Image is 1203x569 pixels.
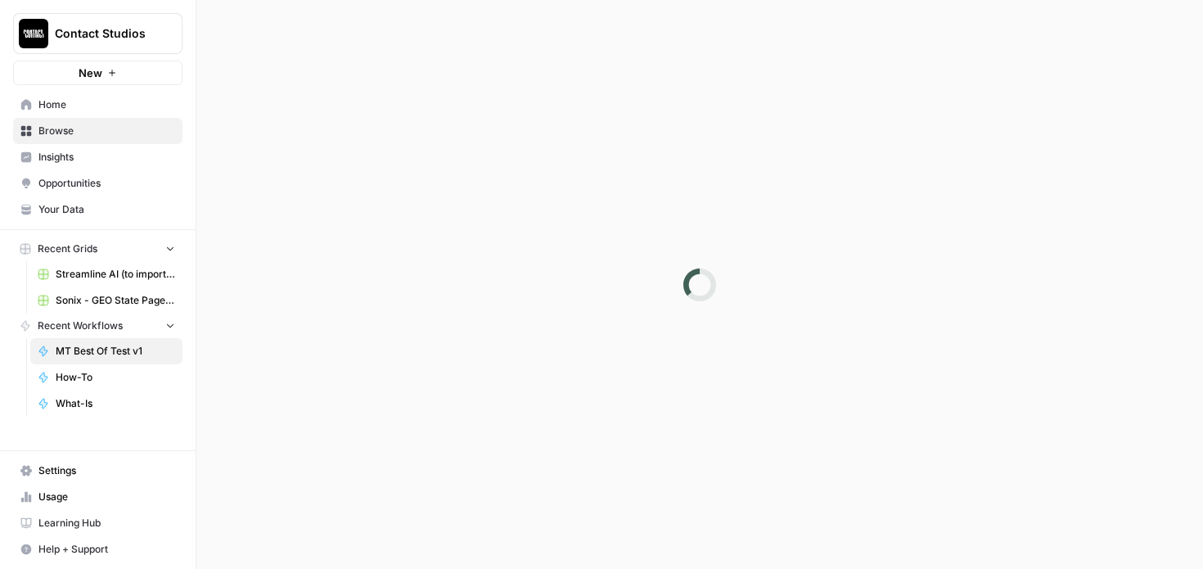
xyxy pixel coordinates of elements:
button: New [13,61,182,85]
img: Contact Studios Logo [19,19,48,48]
a: Learning Hub [13,510,182,536]
span: Browse [38,124,175,138]
a: Your Data [13,196,182,223]
span: Sonix - GEO State Pages Grid [56,293,175,308]
span: Learning Hub [38,516,175,531]
button: Recent Grids [13,237,182,261]
span: What-Is [56,396,175,411]
span: New [79,65,102,81]
span: Home [38,97,175,112]
span: Usage [38,490,175,504]
span: MT Best Of Test v1 [56,344,175,359]
span: Insights [38,150,175,165]
a: Browse [13,118,182,144]
span: Your Data [38,202,175,217]
span: Settings [38,463,175,478]
a: Streamline AI (to import) - Streamline AI Import.csv [30,261,182,287]
a: How-To [30,364,182,391]
button: Workspace: Contact Studios [13,13,182,54]
span: Opportunities [38,176,175,191]
span: Contact Studios [55,25,154,42]
a: Usage [13,484,182,510]
button: Help + Support [13,536,182,562]
a: Insights [13,144,182,170]
a: Sonix - GEO State Pages Grid [30,287,182,314]
a: Home [13,92,182,118]
span: Recent Workflows [38,318,123,333]
a: MT Best Of Test v1 [30,338,182,364]
a: What-Is [30,391,182,417]
span: How-To [56,370,175,385]
span: Streamline AI (to import) - Streamline AI Import.csv [56,267,175,282]
a: Settings [13,458,182,484]
span: Recent Grids [38,242,97,256]
span: Help + Support [38,542,175,557]
button: Recent Workflows [13,314,182,338]
a: Opportunities [13,170,182,196]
